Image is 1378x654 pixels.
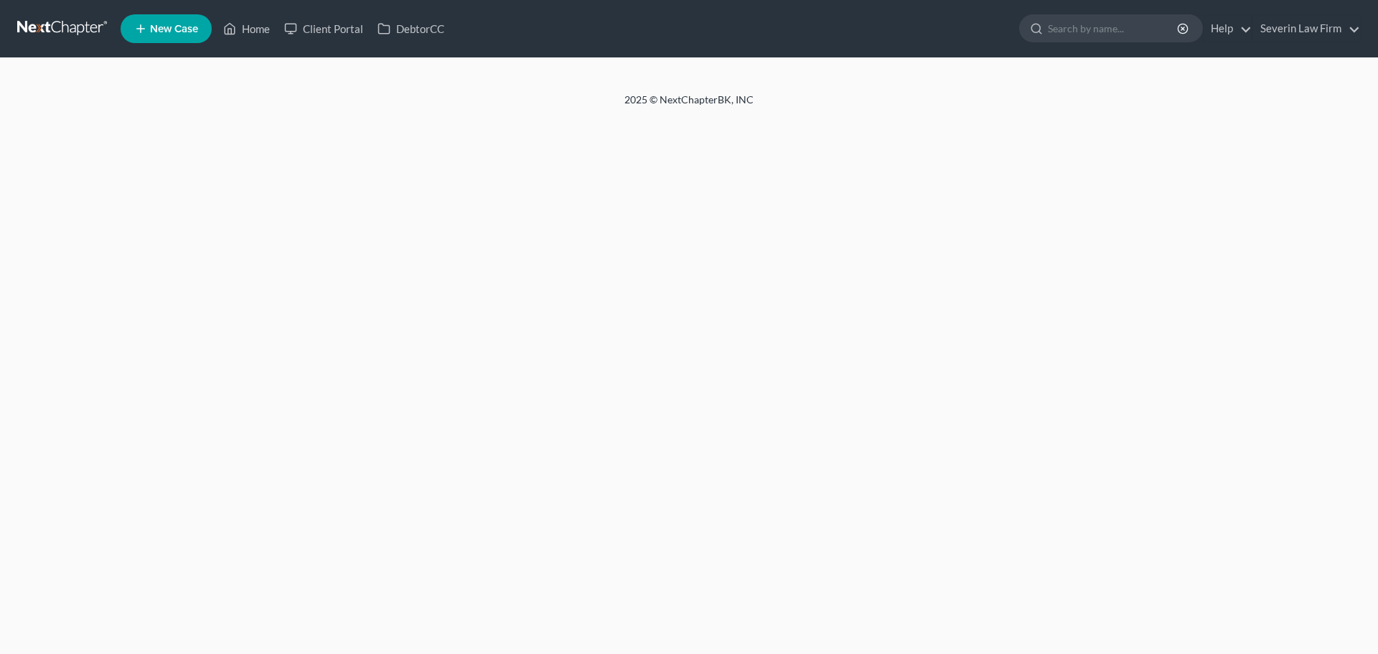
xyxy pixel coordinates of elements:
[280,93,1098,118] div: 2025 © NextChapterBK, INC
[370,16,451,42] a: DebtorCC
[1204,16,1252,42] a: Help
[1253,16,1360,42] a: Severin Law Firm
[150,24,198,34] span: New Case
[277,16,370,42] a: Client Portal
[1048,15,1179,42] input: Search by name...
[216,16,277,42] a: Home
